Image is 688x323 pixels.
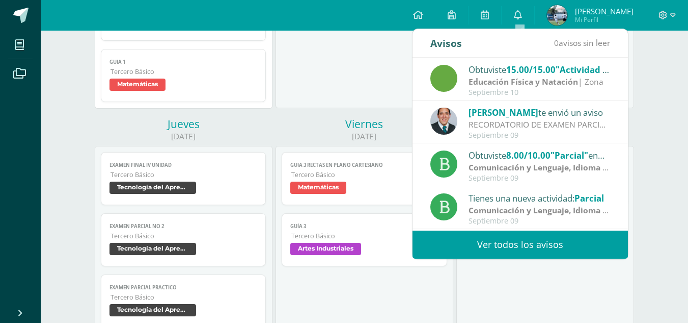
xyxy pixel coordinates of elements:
strong: Comunicación y Lenguaje, Idioma Español [469,162,634,173]
div: [DATE] [276,131,453,142]
div: te envió un aviso [469,106,610,119]
span: "Parcial" [551,150,588,161]
span: 0 [554,37,559,48]
a: EXAMEN FINAL IV UNIDADTercero BásicoTecnología del Aprendizaje y la Comunicación (TIC) [101,152,266,205]
span: Tecnología del Aprendizaje y la Comunicación (TIC) [109,182,196,194]
a: Ver todos los avisos [412,231,628,259]
div: | Parcial [469,162,610,173]
span: EXAMEN FINAL IV UNIDAD [109,162,258,168]
div: Tienes una nueva actividad: [469,191,610,205]
a: Guía 3 rectas en plano cartesianoTercero BásicoMatemáticas [282,152,447,205]
div: Jueves [95,117,272,131]
span: [PERSON_NAME] [575,6,634,16]
span: [PERSON_NAME] [469,107,538,118]
span: Mi Perfil [575,15,634,24]
span: Guía 3 [290,223,438,230]
span: Guia 1 [109,59,258,65]
span: Tercero Básico [111,232,258,240]
span: Matemáticas [109,79,166,91]
div: RECORDATORIO DE EXAMEN PARCIAL 10 DE SEPTIEMBRE: Buenas tardes Queridos estudiantes de III C y II... [469,119,610,131]
span: EXAMEN PARCIAL NO 2 [109,223,258,230]
strong: Educación Física y Natación [469,76,578,87]
span: EXAMEN PARCIAL PRACTICO [109,284,258,291]
div: Obtuviste en [469,148,610,162]
span: "Actividad 2" [556,64,612,76]
span: Tercero Básico [111,170,258,179]
div: Avisos [430,29,462,57]
span: avisos sin leer [554,37,610,48]
span: Artes Industriales [290,243,361,255]
strong: Comunicación y Lenguaje, Idioma Español [469,205,634,216]
img: 2306758994b507d40baaa54be1d4aa7e.png [430,108,457,135]
div: Septiembre 09 [469,174,610,183]
span: Tercero Básico [291,170,438,179]
div: Obtuviste en [469,63,610,76]
span: Tecnología del Aprendizaje y la Comunicación (TIC) [109,243,196,255]
a: Guia 1Tercero BásicoMatemáticas [101,49,266,102]
span: Tercero Básico [111,67,258,76]
div: Septiembre 10 [469,88,610,97]
span: 15.00/15.00 [506,64,556,76]
div: | Zona [469,76,610,88]
div: Septiembre 09 [469,217,610,226]
span: 8.00/10.00 [506,150,551,161]
span: Matemáticas [290,182,346,194]
span: Tercero Básico [111,293,258,302]
span: Parcial [574,192,604,204]
span: Tercero Básico [291,232,438,240]
a: EXAMEN PARCIAL NO 2Tercero BásicoTecnología del Aprendizaje y la Comunicación (TIC) [101,213,266,266]
span: Guía 3 rectas en plano cartesiano [290,162,438,168]
a: Guía 3Tercero BásicoArtes Industriales [282,213,447,266]
span: Tecnología del Aprendizaje y la Comunicación (TIC) [109,304,196,316]
div: Viernes [276,117,453,131]
div: [DATE] [95,131,272,142]
div: | Parcial [469,205,610,216]
div: Septiembre 09 [469,131,610,140]
img: 35f43d1e4ae5e9e0d48e933aa1367915.png [547,5,567,26]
